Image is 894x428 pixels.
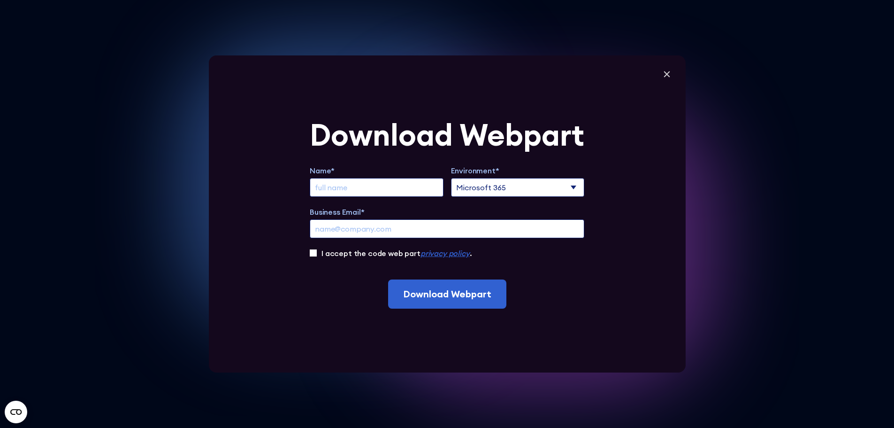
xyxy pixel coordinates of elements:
[388,280,506,309] input: Download Webpart
[310,219,584,238] input: name@company.com
[310,206,584,218] label: Business Email*
[420,249,470,258] a: privacy policy
[310,120,584,309] form: Extend Trial
[451,165,585,176] label: Environment*
[310,178,443,197] input: full name
[321,248,472,259] label: I accept the code web part .
[310,120,584,150] div: Download Webpart
[847,383,894,428] iframe: Chat Widget
[5,401,27,423] button: Open CMP widget
[310,165,443,176] label: Name*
